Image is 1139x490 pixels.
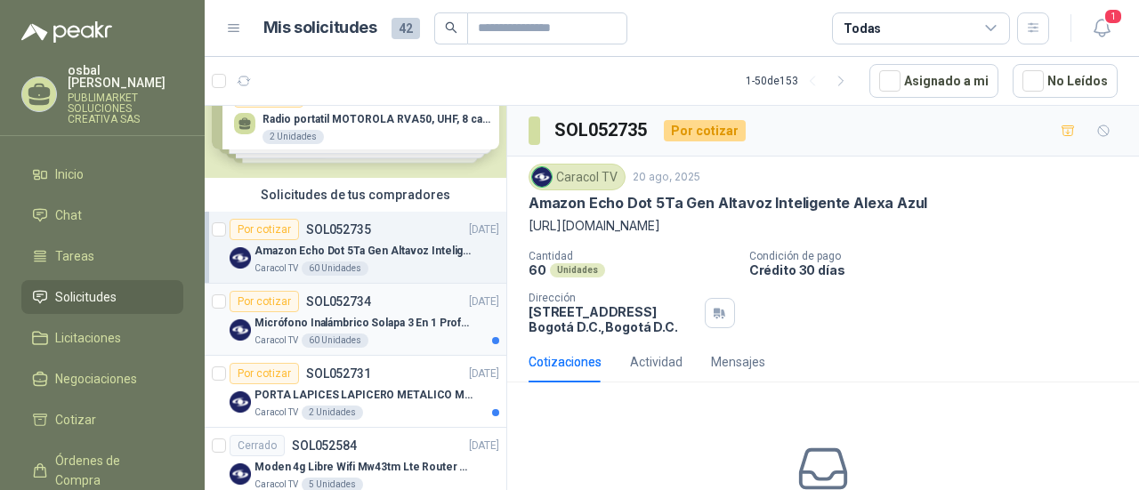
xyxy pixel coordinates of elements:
p: [STREET_ADDRESS] Bogotá D.C. , Bogotá D.C. [529,304,698,334]
p: Cantidad [529,250,735,262]
span: Cotizar [55,410,96,430]
img: Company Logo [230,463,251,485]
h3: SOL052735 [554,116,650,144]
p: 60 [529,262,546,277]
div: Caracol TV [529,164,626,190]
a: Cotizar [21,403,183,437]
p: [URL][DOMAIN_NAME] [529,216,1118,236]
div: Unidades [550,263,605,277]
p: [DATE] [469,438,499,454]
a: Solicitudes [21,280,183,314]
div: Por cotizar [230,363,299,384]
img: Company Logo [230,247,251,269]
div: 60 Unidades [302,333,368,348]
div: Mensajes [711,352,765,372]
p: Caracol TV [254,333,298,348]
p: SOL052734 [306,295,371,308]
p: Amazon Echo Dot 5Ta Gen Altavoz Inteligente Alexa Azul [529,194,927,213]
h1: Mis solicitudes [263,15,377,41]
a: Por cotizarSOL052734[DATE] Company LogoMicrófono Inalámbrico Solapa 3 En 1 Profesional F11-2 X2Ca... [205,284,506,356]
div: Por cotizar [230,219,299,240]
a: Tareas [21,239,183,273]
p: 20 ago, 2025 [633,169,700,186]
p: osbal [PERSON_NAME] [68,64,183,89]
div: Actividad [630,352,683,372]
div: 60 Unidades [302,261,368,276]
img: Company Logo [230,319,251,341]
p: SOL052584 [292,439,357,452]
a: Por cotizarSOL052731[DATE] Company LogoPORTA LAPICES LAPICERO METALICO MALLA. IGUALES A LOS DEL L... [205,356,506,428]
span: 42 [392,18,420,39]
p: Crédito 30 días [749,262,1132,277]
p: Caracol TV [254,261,298,276]
p: SOL052731 [306,367,371,380]
span: Órdenes de Compra [55,451,166,490]
p: PUBLIMARKET SOLUCIONES CREATIVA SAS [68,92,183,125]
p: Amazon Echo Dot 5Ta Gen Altavoz Inteligente Alexa Azul [254,243,476,260]
img: Company Logo [532,167,552,187]
p: [DATE] [469,365,499,382]
p: Caracol TV [254,406,298,420]
button: Asignado a mi [869,64,998,98]
div: Todas [844,19,881,38]
button: 1 [1086,12,1118,44]
div: Solicitudes de tus compradores [205,178,506,212]
div: 2 Unidades [302,406,363,420]
p: Moden 4g Libre Wifi Mw43tm Lte Router Móvil Internet 5ghz [254,459,476,476]
p: PORTA LAPICES LAPICERO METALICO MALLA. IGUALES A LOS DEL LIK ADJUNTO [254,387,476,404]
div: Por cotizar [664,120,746,141]
p: Condición de pago [749,250,1132,262]
span: Licitaciones [55,328,121,348]
a: Negociaciones [21,362,183,396]
p: [DATE] [469,293,499,310]
span: Inicio [55,165,84,184]
img: Company Logo [230,391,251,413]
span: Tareas [55,246,94,266]
a: Inicio [21,157,183,191]
img: Logo peakr [21,21,112,43]
a: Chat [21,198,183,232]
button: No Leídos [1013,64,1118,98]
div: Cerrado [230,435,285,456]
p: [DATE] [469,221,499,238]
span: Negociaciones [55,369,137,389]
div: Solicitudes de nuevos compradoresPor cotizarSOL052723[DATE] Radio portatil MOTOROLA RVA50, UHF, 8... [205,49,506,178]
span: Solicitudes [55,287,117,307]
span: 1 [1103,8,1123,25]
div: Por cotizar [230,291,299,312]
span: search [445,21,457,34]
p: Dirección [529,292,698,304]
p: SOL052735 [306,223,371,236]
a: Por cotizarSOL052735[DATE] Company LogoAmazon Echo Dot 5Ta Gen Altavoz Inteligente Alexa AzulCara... [205,212,506,284]
a: Licitaciones [21,321,183,355]
div: 1 - 50 de 153 [746,67,855,95]
span: Chat [55,205,82,225]
p: Micrófono Inalámbrico Solapa 3 En 1 Profesional F11-2 X2 [254,315,476,332]
div: Cotizaciones [529,352,602,372]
